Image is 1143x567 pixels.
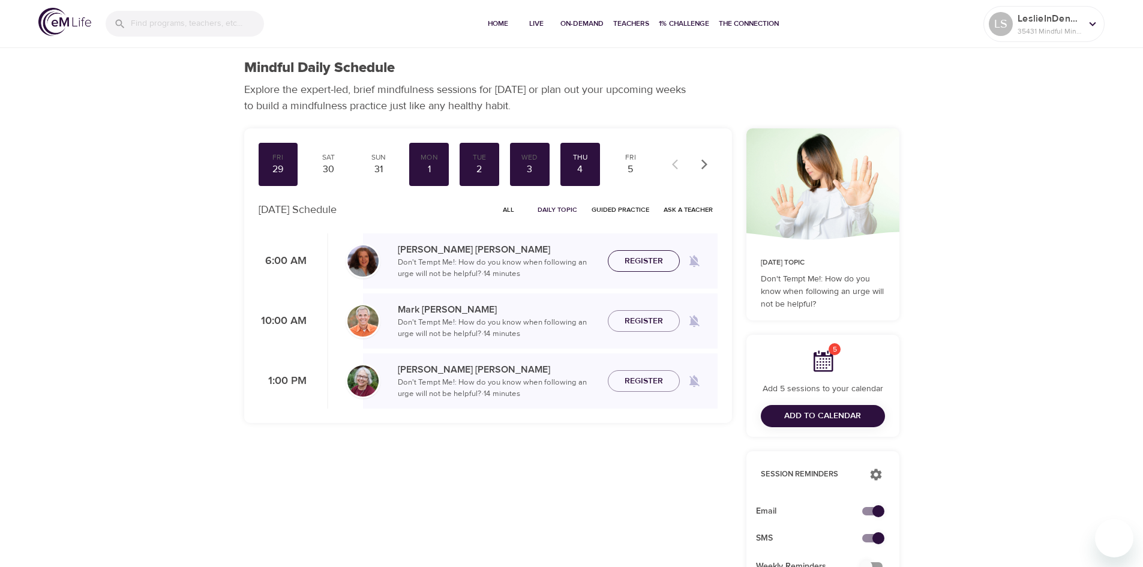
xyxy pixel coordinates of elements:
button: Ask a Teacher [659,200,718,219]
p: [DATE] Schedule [259,202,337,218]
p: Don't Tempt Me!: How do you know when following an urge will not be helpful? [761,273,885,311]
span: Live [522,17,551,30]
span: 1% Challenge [659,17,709,30]
div: Fri [263,152,293,163]
span: Register [625,374,663,389]
p: Session Reminders [761,469,857,481]
p: Add 5 sessions to your calendar [761,383,885,395]
img: logo [38,8,91,36]
p: 6:00 AM [259,253,307,269]
p: Explore the expert-led, brief mindfulness sessions for [DATE] or plan out your upcoming weeks to ... [244,82,694,114]
p: 10:00 AM [259,313,307,329]
span: All [494,204,523,215]
span: Email [756,505,871,518]
span: Register [625,254,663,269]
p: [PERSON_NAME] [PERSON_NAME] [398,242,598,257]
div: 4 [565,163,595,176]
button: Add to Calendar [761,405,885,427]
button: Daily Topic [533,200,582,219]
span: Add to Calendar [784,409,861,424]
div: Wed [515,152,545,163]
input: Find programs, teachers, etc... [131,11,264,37]
p: Mark [PERSON_NAME] [398,302,598,317]
div: Mon [414,152,444,163]
p: [DATE] Topic [761,257,885,268]
div: 3 [515,163,545,176]
p: Don't Tempt Me!: How do you know when following an urge will not be helpful? · 14 minutes [398,377,598,400]
button: Register [608,250,680,272]
span: Remind me when a class goes live every Thursday at 1:00 PM [680,367,709,395]
div: LS [989,12,1013,36]
iframe: Button to launch messaging window [1095,519,1133,557]
div: 31 [364,163,394,176]
button: Register [608,370,680,392]
div: Thu [565,152,595,163]
p: Don't Tempt Me!: How do you know when following an urge will not be helpful? · 14 minutes [398,317,598,340]
span: The Connection [719,17,779,30]
div: 1 [414,163,444,176]
span: Remind me when a class goes live every Thursday at 10:00 AM [680,307,709,335]
span: Daily Topic [538,204,577,215]
div: Fri [616,152,646,163]
button: All [490,200,528,219]
span: Home [484,17,512,30]
span: 5 [829,343,841,355]
div: 5 [616,163,646,176]
span: Teachers [613,17,649,30]
div: 30 [313,163,343,176]
p: [PERSON_NAME] [PERSON_NAME] [398,362,598,377]
div: Sun [364,152,394,163]
span: SMS [756,532,871,545]
div: Sat [313,152,343,163]
span: Ask a Teacher [664,204,713,215]
p: LeslieInDenver [1018,11,1081,26]
p: 35431 Mindful Minutes [1018,26,1081,37]
span: Remind me when a class goes live every Thursday at 6:00 AM [680,247,709,275]
span: Register [625,314,663,329]
p: 1:00 PM [259,373,307,389]
img: Mark_Pirtle-min.jpg [347,305,379,337]
div: 29 [263,163,293,176]
img: Cindy2%20031422%20blue%20filter%20hi-res.jpg [347,245,379,277]
img: Bernice_Moore_min.jpg [347,365,379,397]
button: Guided Practice [587,200,654,219]
h1: Mindful Daily Schedule [244,59,395,77]
div: Tue [464,152,494,163]
span: On-Demand [560,17,604,30]
p: Don't Tempt Me!: How do you know when following an urge will not be helpful? · 14 minutes [398,257,598,280]
div: 2 [464,163,494,176]
span: Guided Practice [592,204,649,215]
button: Register [608,310,680,332]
